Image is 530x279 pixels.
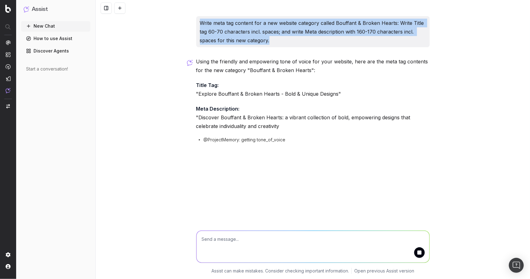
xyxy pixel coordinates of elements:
img: Botify logo [5,5,11,13]
strong: Meta Description: [196,106,240,112]
h1: Assist [32,5,48,14]
img: Studio [6,76,11,81]
span: @ProjectMemory: getting tone_of_voice [204,137,286,143]
p: "Explore Bouffant & Broken Hearts - Bold & Unique Designs" [196,81,430,98]
img: My account [6,264,11,269]
a: How to use Assist [21,34,90,43]
img: Assist [24,6,29,12]
a: Discover Agents [21,46,90,56]
img: Botify assist logo [187,60,193,66]
p: Write meta tag content for a new website category called Bouffant & Broken Hearts: Write Title ta... [200,19,426,45]
img: Assist [6,88,11,93]
button: New Chat [21,21,90,31]
p: Using the friendly and empowering tone of voice for your website, here are the meta tag contents ... [196,57,430,75]
a: Open previous Assist version [354,268,414,274]
strong: Title Tag: [196,82,219,88]
p: Assist can make mistakes. Consider checking important information. [211,268,349,274]
p: "Discover Bouffant & Broken Hearts: a vibrant collection of bold, empowering designs that celebra... [196,104,430,130]
img: Switch project [6,104,10,108]
div: Start a conversation! [26,66,85,72]
img: Activation [6,64,11,69]
img: Intelligence [6,52,11,57]
img: Analytics [6,40,11,45]
div: Open Intercom Messenger [509,258,524,273]
button: Assist [24,5,88,14]
img: Setting [6,252,11,257]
